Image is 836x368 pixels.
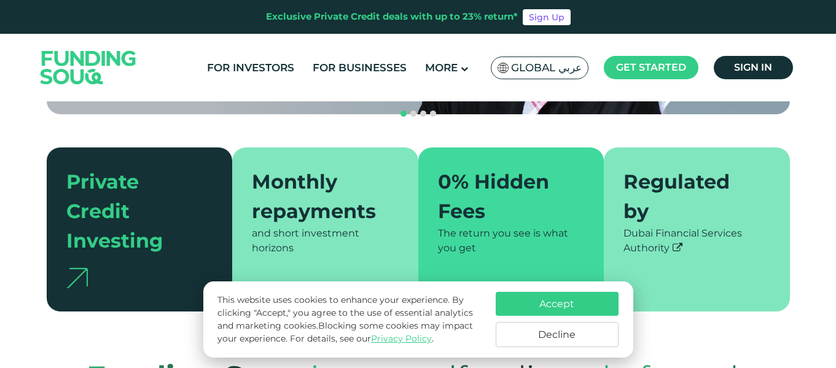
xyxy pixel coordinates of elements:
[217,294,483,345] p: This website uses cookies to enhance your experience. By clicking "Accept," you agree to the use ...
[252,167,384,226] div: Monthly repayments
[438,167,570,226] div: 0% Hidden Fees
[399,109,408,119] button: navigation
[714,56,793,79] a: Sign in
[28,36,149,98] img: Logo
[523,9,571,25] a: Sign Up
[252,226,399,256] div: and short investment horizons
[418,109,428,119] button: navigation
[496,292,619,316] button: Accept
[428,109,438,119] button: navigation
[217,320,473,344] span: Blocking some cookies may impact your experience.
[66,268,88,288] img: arrow
[204,58,297,78] a: For Investors
[438,226,585,256] div: The return you see is what you get
[266,10,518,24] div: Exclusive Private Credit deals with up to 23% return*
[623,226,770,256] div: Dubai Financial Services Authority
[616,61,686,73] span: Get started
[408,109,418,119] button: navigation
[734,61,772,73] span: Sign in
[371,333,432,344] a: Privacy Policy
[310,58,410,78] a: For Businesses
[290,333,434,344] span: For details, see our .
[498,63,509,73] img: SA Flag
[511,61,582,75] span: Global عربي
[496,322,619,347] button: Decline
[66,167,198,256] div: Private Credit Investing
[425,61,458,74] span: More
[623,167,756,226] div: Regulated by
